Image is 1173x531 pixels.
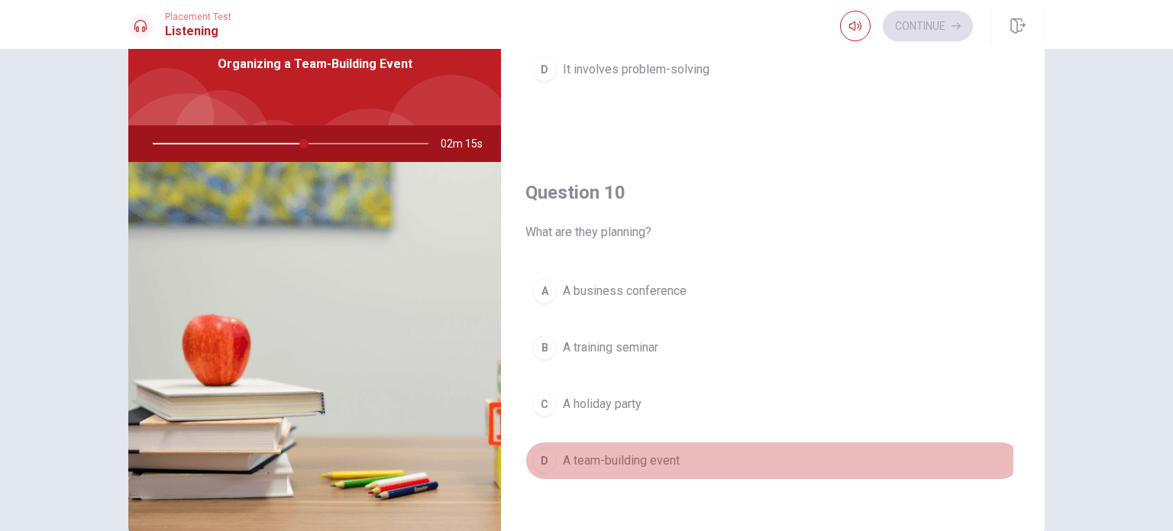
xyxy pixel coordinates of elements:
[165,11,231,22] span: Placement Test
[532,57,557,82] div: D
[525,180,1020,205] h4: Question 10
[525,442,1020,480] button: DA team-building event
[441,125,495,162] span: 02m 15s
[165,22,231,40] h1: Listening
[563,338,658,357] span: A training seminar
[563,452,680,470] span: A team-building event
[532,448,557,473] div: D
[525,50,1020,89] button: DIt involves problem-solving
[532,392,557,416] div: C
[563,282,687,300] span: A business conference
[218,55,412,73] span: Organizing a Team-Building Event
[525,329,1020,367] button: BA training seminar
[525,385,1020,423] button: CA holiday party
[563,395,641,413] span: A holiday party
[532,335,557,360] div: B
[532,279,557,303] div: A
[525,223,1020,241] span: What are they planning?
[525,272,1020,310] button: AA business conference
[563,60,709,79] span: It involves problem-solving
